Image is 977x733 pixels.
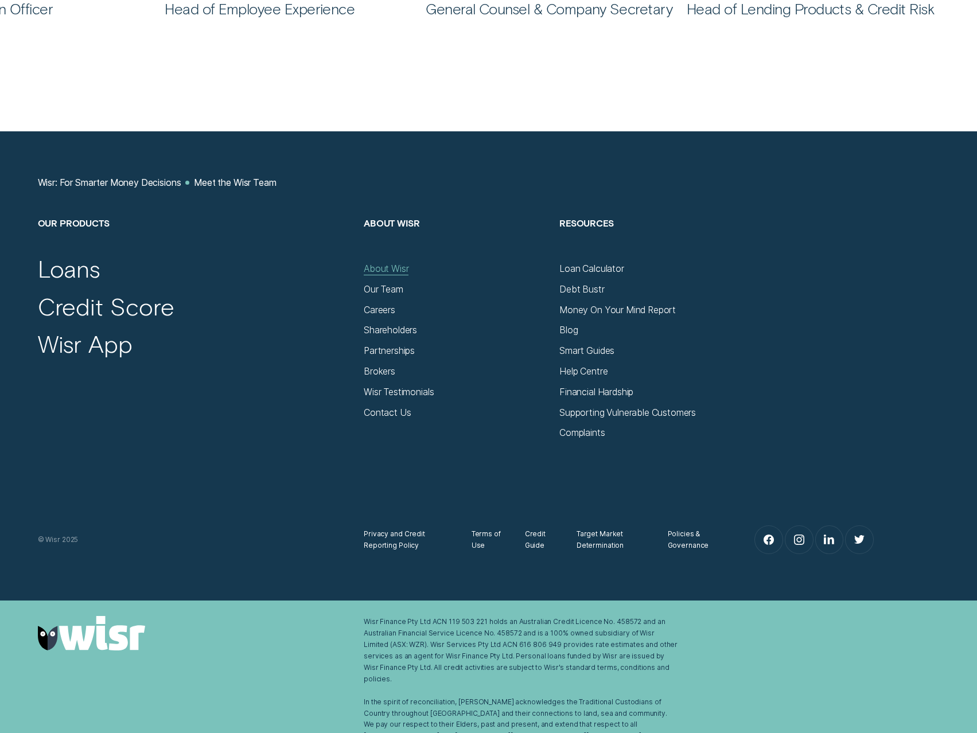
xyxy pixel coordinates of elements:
[364,407,411,419] a: Contact Us
[364,528,451,551] a: Privacy and Credit Reporting Policy
[32,534,358,545] div: © Wisr 2025
[38,254,101,283] a: Loans
[364,284,403,295] a: Our Team
[559,284,604,295] a: Debt Bustr
[816,526,843,553] a: LinkedIn
[559,407,696,419] a: Supporting Vulnerable Customers
[559,427,605,439] a: Complaints
[846,526,873,553] a: Twitter
[38,329,133,358] a: Wisr App
[364,263,408,275] a: About Wisr
[668,528,723,551] a: Policies & Governance
[559,366,608,377] a: Help Centre
[559,263,624,275] a: Loan Calculator
[364,387,434,398] a: Wisr Testimonials
[364,366,395,377] a: Brokers
[559,325,578,336] a: Blog
[559,217,744,263] h2: Resources
[577,528,647,551] a: Target Market Determination
[472,528,504,551] a: Terms of Use
[364,325,417,336] a: Shareholders
[38,291,174,321] a: Credit Score
[525,528,556,551] a: Credit Guide
[785,526,813,553] a: Instagram
[559,345,614,357] a: Smart Guides
[364,305,395,316] a: Careers
[38,217,353,263] h2: Our Products
[364,217,548,263] h2: About Wisr
[755,526,783,553] a: Facebook
[194,177,276,189] a: Meet the Wisr Team
[559,387,633,398] a: Financial Hardship
[38,177,181,189] a: Wisr: For Smarter Money Decisions
[364,345,415,357] a: Partnerships
[38,616,145,650] img: Wisr
[559,305,676,316] a: Money On Your Mind Report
